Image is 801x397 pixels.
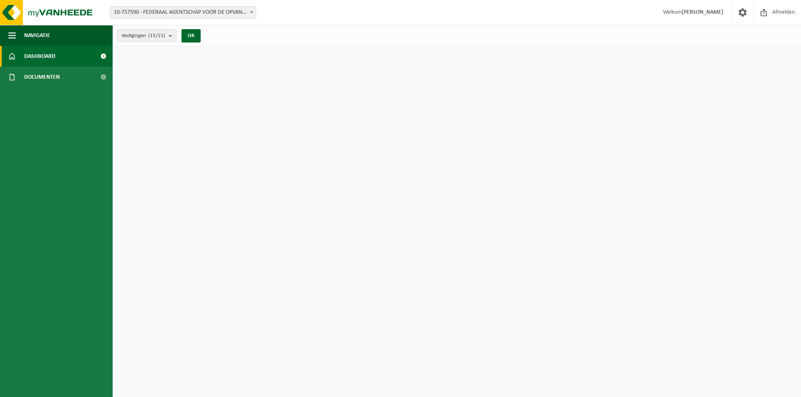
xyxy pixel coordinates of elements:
span: 10-757590 - FEDERAAL AGENTSCHAP VOOR DE OPVANG VAN ASIELZOEKERS (FEDASIL) - BRUSSEL [111,7,256,18]
button: OK [181,29,201,42]
button: Vestigingen(15/15) [117,29,176,42]
span: 10-757590 - FEDERAAL AGENTSCHAP VOOR DE OPVANG VAN ASIELZOEKERS (FEDASIL) - BRUSSEL [110,6,256,19]
span: Documenten [24,67,60,87]
strong: [PERSON_NAME] [682,9,723,15]
count: (15/15) [148,33,165,38]
span: Vestigingen [121,30,165,42]
span: Navigatie [24,25,50,46]
span: Dashboard [24,46,55,67]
